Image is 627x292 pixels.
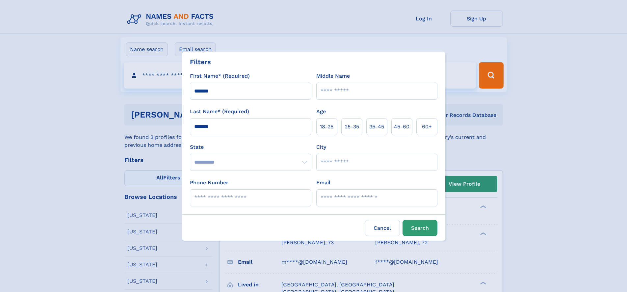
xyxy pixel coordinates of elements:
[190,72,250,80] label: First Name* (Required)
[190,108,249,116] label: Last Name* (Required)
[345,123,359,131] span: 25‑35
[316,72,350,80] label: Middle Name
[316,179,330,187] label: Email
[403,220,437,236] button: Search
[320,123,333,131] span: 18‑25
[316,143,326,151] label: City
[422,123,432,131] span: 60+
[190,143,311,151] label: State
[394,123,409,131] span: 45‑60
[369,123,384,131] span: 35‑45
[365,220,400,236] label: Cancel
[190,57,211,67] div: Filters
[190,179,228,187] label: Phone Number
[316,108,326,116] label: Age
